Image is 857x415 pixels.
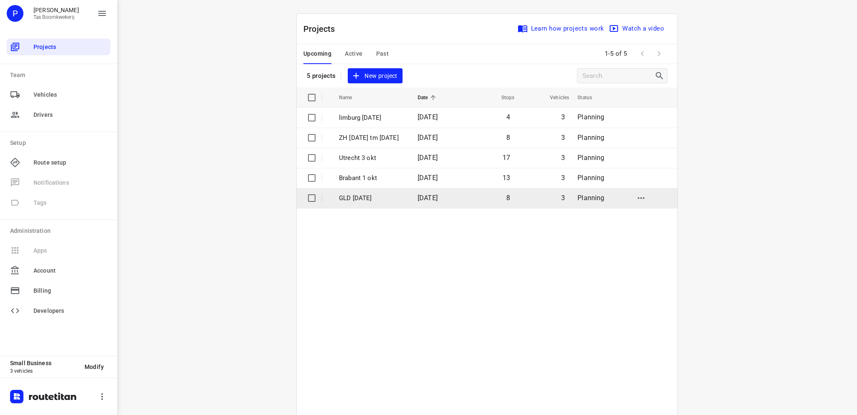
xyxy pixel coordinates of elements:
[33,111,107,119] span: Drivers
[577,154,604,162] span: Planning
[33,286,107,295] span: Billing
[490,93,515,103] span: Stops
[654,71,667,81] div: Search
[503,174,510,182] span: 13
[561,154,565,162] span: 3
[7,302,110,319] div: Developers
[7,106,110,123] div: Drivers
[561,194,565,202] span: 3
[303,23,342,35] p: Projects
[7,86,110,103] div: Vehicles
[339,193,405,203] p: GLD [DATE]
[506,194,510,202] span: 8
[634,45,651,62] span: Previous Page
[339,153,405,163] p: Utrecht 3 okt
[345,49,362,59] span: Active
[7,262,110,279] div: Account
[7,173,110,193] span: Available only on our Business plan
[33,43,107,52] span: Projects
[418,134,438,142] span: [DATE]
[85,363,104,370] span: Modify
[339,113,405,123] p: limburg 4 oktober
[339,133,405,143] p: ZH 30 sept tm 4 okt
[577,134,604,142] span: Planning
[33,307,107,315] span: Developers
[33,158,107,167] span: Route setup
[582,70,654,82] input: Search projects
[506,134,510,142] span: 8
[376,49,389,59] span: Past
[7,39,110,55] div: Projects
[10,360,78,366] p: Small Business
[339,173,405,183] p: Brabant 1 okt
[339,93,363,103] span: Name
[33,7,79,13] p: Peter Tas
[303,49,331,59] span: Upcoming
[33,14,79,20] p: Tas Boomkwekerij
[601,45,631,63] span: 1-5 of 5
[33,90,107,99] span: Vehicles
[10,71,110,80] p: Team
[418,174,438,182] span: [DATE]
[577,93,603,103] span: Status
[418,194,438,202] span: [DATE]
[506,113,510,121] span: 4
[561,134,565,142] span: 3
[539,93,569,103] span: Vehicles
[7,5,23,22] div: P
[307,72,336,80] p: 5 projects
[10,368,78,374] p: 3 vehicles
[561,113,565,121] span: 3
[577,113,604,121] span: Planning
[33,266,107,275] span: Account
[503,154,510,162] span: 17
[7,193,110,213] span: Available only on our Business plan
[577,174,604,182] span: Planning
[7,282,110,299] div: Billing
[561,174,565,182] span: 3
[78,359,110,374] button: Modify
[418,154,438,162] span: [DATE]
[418,93,439,103] span: Date
[353,71,397,81] span: New project
[418,113,438,121] span: [DATE]
[10,139,110,147] p: Setup
[10,227,110,235] p: Administration
[7,154,110,171] div: Route setup
[348,68,402,84] button: New project
[7,240,110,260] span: Available only on our Business plan
[577,194,604,202] span: Planning
[651,45,667,62] span: Next Page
